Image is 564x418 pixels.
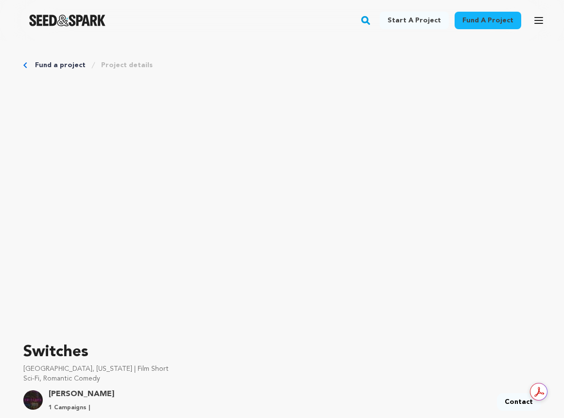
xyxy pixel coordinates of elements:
a: Project details [101,60,153,70]
a: Fund a project [455,12,521,29]
a: Seed&Spark Homepage [29,15,106,26]
img: Seed&Spark Logo Dark Mode [29,15,106,26]
div: Breadcrumb [23,60,541,70]
a: Fund a project [35,60,86,70]
img: 7d51f23c7a53fddb.jpg [23,390,43,410]
a: Contact [497,393,541,411]
a: Goto Broussard Brandon profile [49,388,114,400]
p: [GEOGRAPHIC_DATA], [US_STATE] | Film Short [23,364,541,374]
p: Switches [23,341,541,364]
p: Sci-Fi, Romantic Comedy [23,374,541,383]
p: 1 Campaigns | [49,404,114,412]
a: Start a project [380,12,449,29]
